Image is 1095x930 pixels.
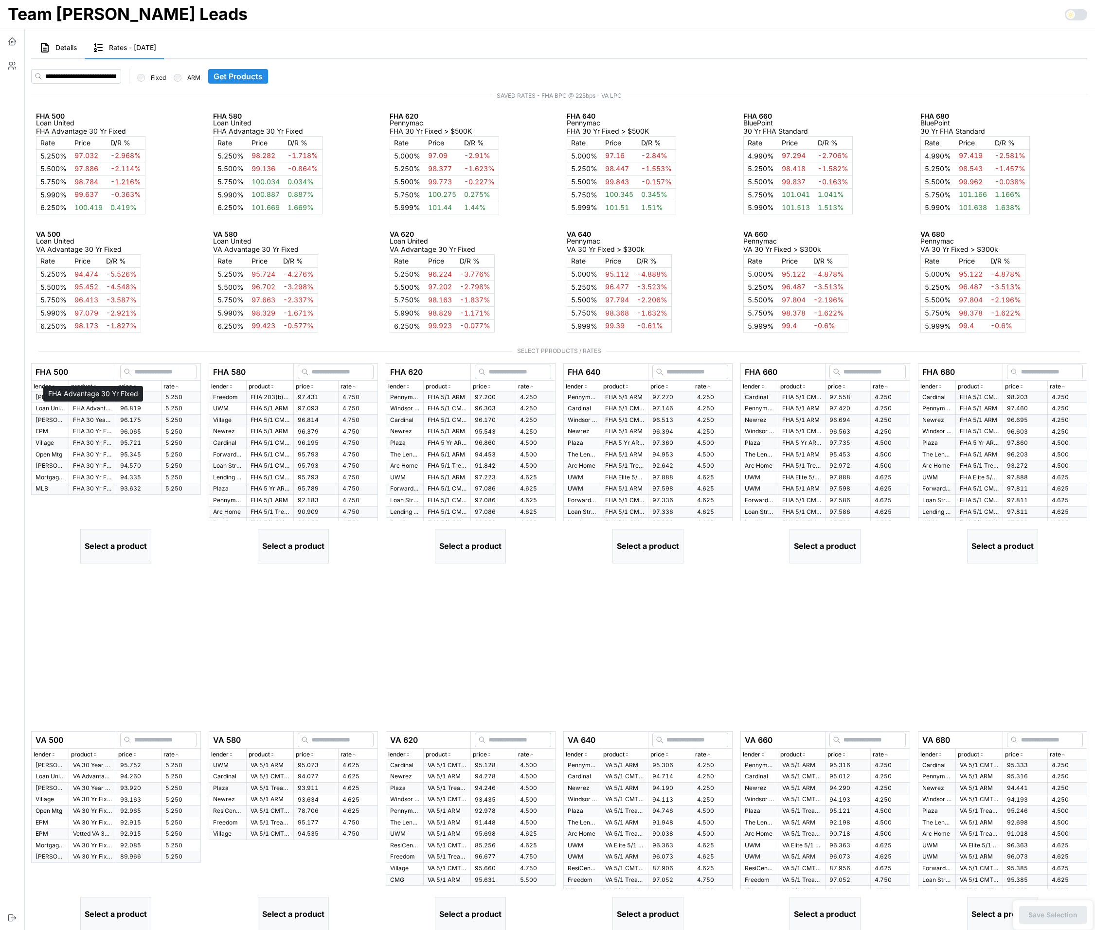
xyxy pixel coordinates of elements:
[955,255,987,268] td: Price
[744,149,778,162] td: %
[566,750,583,759] p: lender
[743,238,848,245] p: Pennymac
[567,113,676,120] p: FHA 640
[987,255,1025,268] td: D/R %
[1003,750,1048,759] button: price
[605,177,629,186] span: 99.843
[71,255,102,268] td: Price
[213,201,248,214] td: %
[920,231,1025,238] p: VA 680
[641,151,667,159] span: -2.84%
[118,750,132,759] p: price
[390,175,425,188] td: %
[748,164,767,173] span: 5.250
[248,136,284,149] td: Price
[826,382,870,391] button: price
[641,190,667,198] span: 0.345%
[296,382,310,391] p: price
[871,382,910,391] button: rate
[213,126,323,136] p: FHA Advantage 30 Yr Fixed
[110,190,141,198] span: -0.363%
[571,203,591,211] span: 5.999
[693,750,732,759] button: rate
[641,203,663,211] span: 1.51%
[743,126,853,136] p: 30 Yr FHA Standard
[251,151,275,159] span: 98.282
[741,750,778,759] button: lender
[36,268,71,281] td: %
[959,190,987,198] span: 101.166
[605,151,625,159] span: 97.16
[567,149,601,162] td: %
[567,136,601,149] td: Rate
[782,177,806,186] span: 99.837
[248,255,279,268] td: Price
[516,382,555,391] button: rate
[566,382,583,391] p: lender
[428,177,452,186] span: 99.773
[294,382,339,391] button: price
[920,149,955,162] td: %
[1048,382,1087,391] button: rate
[424,136,460,149] td: Price
[1003,382,1048,391] button: price
[814,136,853,149] td: D/R %
[809,255,848,268] td: D/R %
[748,152,767,160] span: 4.990
[251,164,275,173] span: 99.136
[247,382,293,391] button: product
[36,162,71,175] td: %
[428,203,452,211] span: 101.44
[36,255,71,268] td: Rate
[31,91,1087,101] span: SAVED RATES - FHA BPC @ 225bps - VA LPC
[871,750,910,759] button: rate
[55,44,77,51] span: Details
[213,113,323,120] p: FHA 580
[567,268,601,281] td: %
[394,177,413,186] span: 5.500
[211,382,229,391] p: lender
[564,750,601,759] button: lender
[388,750,406,759] p: lender
[394,191,413,199] span: 5.750
[74,151,98,159] span: 97.032
[162,382,200,391] button: rate
[920,120,1030,126] p: BluePoint
[920,245,1025,254] p: VA 30 Yr Fixed > $300k
[567,120,676,126] p: Pennymac
[247,750,293,759] button: product
[641,177,672,186] span: -0.157%
[958,382,979,391] p: product
[424,382,470,391] button: product
[650,750,664,759] p: price
[36,113,145,120] p: FHA 500
[110,203,137,211] span: 0.419%
[744,175,778,188] td: %
[213,120,323,126] p: Loan United
[213,245,318,254] p: VA Advantage 30 Yr Fixed
[1005,382,1019,391] p: price
[296,750,310,759] p: price
[426,750,447,759] p: product
[71,750,92,759] p: product
[32,750,69,759] button: lender
[778,136,814,149] td: Price
[778,382,825,391] button: product
[71,136,107,149] td: Price
[217,191,237,199] span: 5.990
[390,245,495,254] p: VA Advantage 30 Yr Fixed
[426,382,447,391] p: product
[744,136,778,149] td: Rate
[287,190,314,198] span: 0.887%
[34,382,51,391] p: lender
[69,382,116,391] button: product
[637,136,676,149] td: D/R %
[213,188,248,201] td: %
[294,750,339,759] button: price
[955,136,991,149] td: Price
[920,188,955,201] td: %
[213,175,248,188] td: %
[567,162,601,175] td: %
[567,126,676,136] p: FHA 30 Yr Fixed > $500K
[36,136,71,149] td: Rate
